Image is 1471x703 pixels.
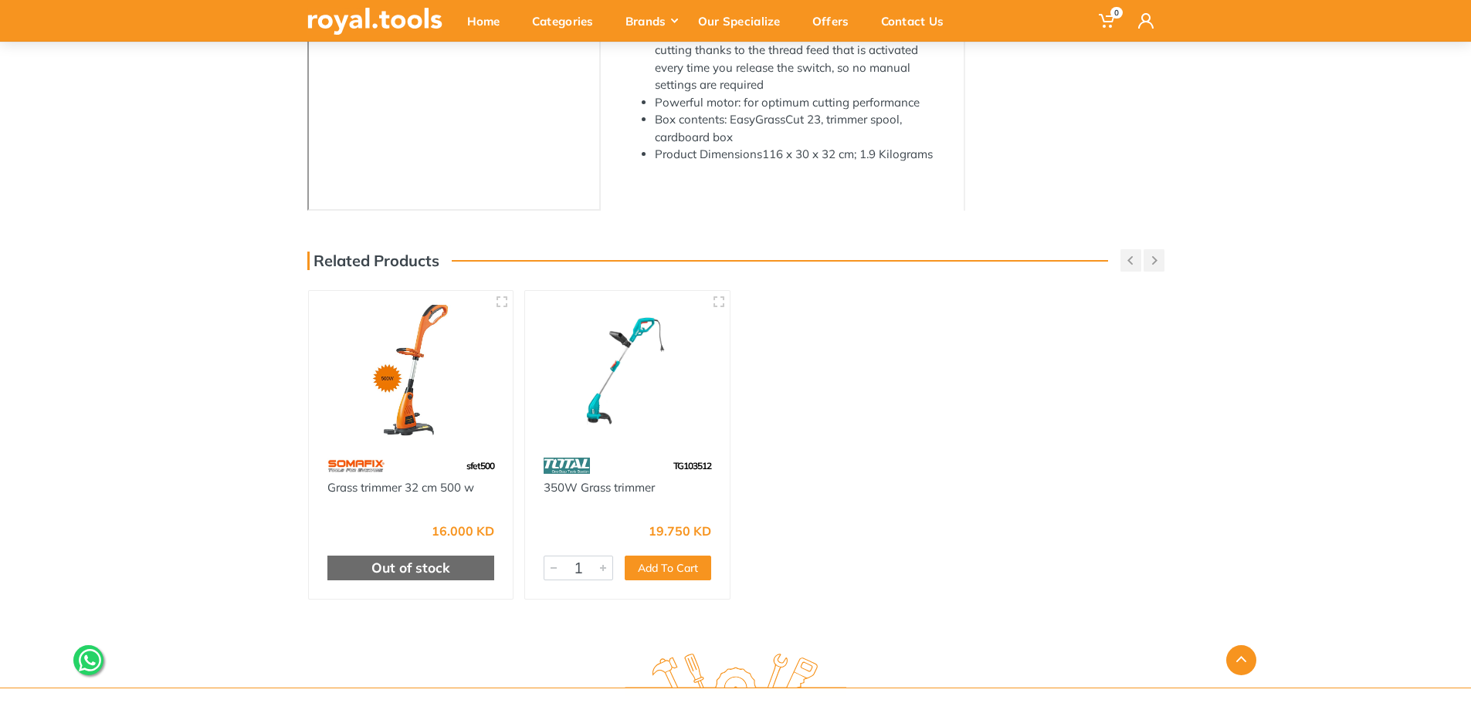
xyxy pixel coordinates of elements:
img: Royal Tools - 350W Grass trimmer [539,305,716,437]
div: Brands [615,5,687,37]
img: 60.webp [327,452,385,479]
div: 19.750 KD [649,525,711,537]
img: Royal Tools - Grass trimmer 32 cm 500 w [323,305,500,437]
h3: Related Products [307,252,439,270]
div: 16.000 KD [432,525,494,537]
div: Categories [521,5,615,37]
li: Permanent cutting and grass trimming: uninterrupted cutting thanks to the thread feed that is act... [655,25,941,94]
li: Product Dimensions‎116 x 30 x 32 cm; 1.9 Kilograms [655,146,941,164]
div: Contact Us [870,5,965,37]
span: TG103512 [673,460,711,471]
img: 86.webp [544,452,590,479]
div: Out of stock [327,556,495,580]
div: Our Specialize [687,5,802,37]
img: royal.tools Logo [307,8,442,35]
li: Box contents: EasyGrassCut 23, trimmer spool, cardboard box [655,111,941,146]
li: Powerful motor: for optimum cutting performance [655,94,941,112]
a: 350W Grass trimmer [544,480,655,495]
a: Grass trimmer 32 cm 500 w [327,480,474,495]
span: sfet500 [466,460,494,471]
div: Offers [802,5,870,37]
button: Add To Cart [625,556,711,580]
span: 0 [1110,7,1123,19]
div: Home [456,5,521,37]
